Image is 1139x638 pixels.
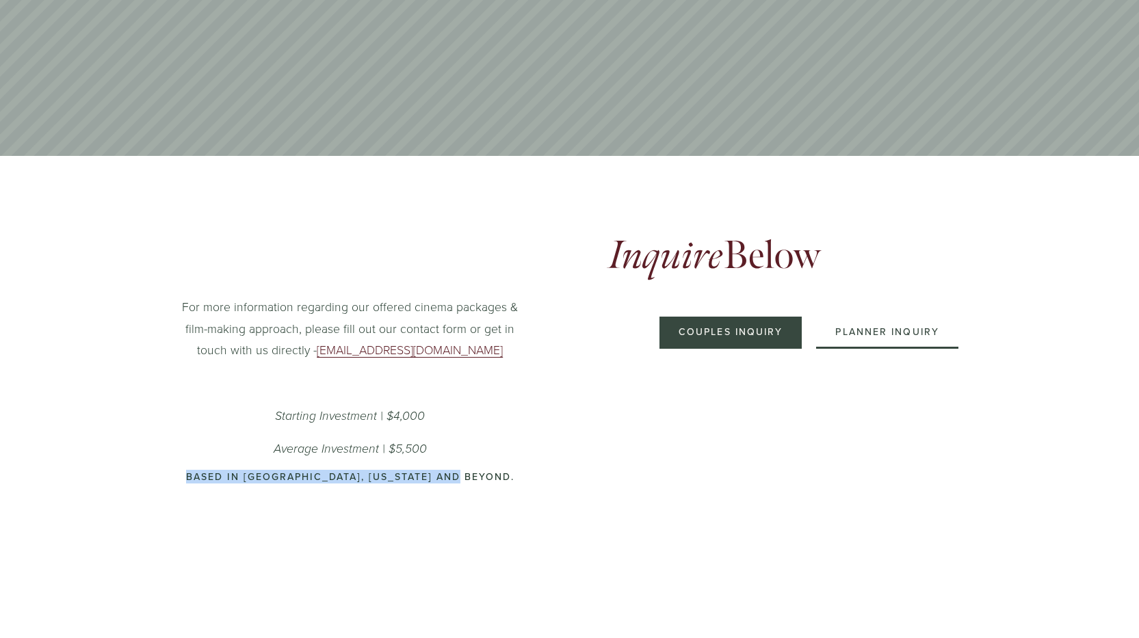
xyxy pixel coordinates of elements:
button: Planner Inquiry [816,317,958,349]
button: Couples Inquiry [659,317,802,349]
p: For more information regarding our offered cinema packages & film-making approach, please fill ou... [170,296,529,361]
em: Average Investment | $5,500 [274,442,427,456]
em: Starting Investment | $4,000 [275,409,425,423]
em: Inquire [610,231,724,280]
p: Based in [GEOGRAPHIC_DATA], [US_STATE] and beyond. [170,471,529,483]
a: [EMAIL_ADDRESS][DOMAIN_NAME] [317,341,503,358]
h2: Below [610,235,1008,278]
